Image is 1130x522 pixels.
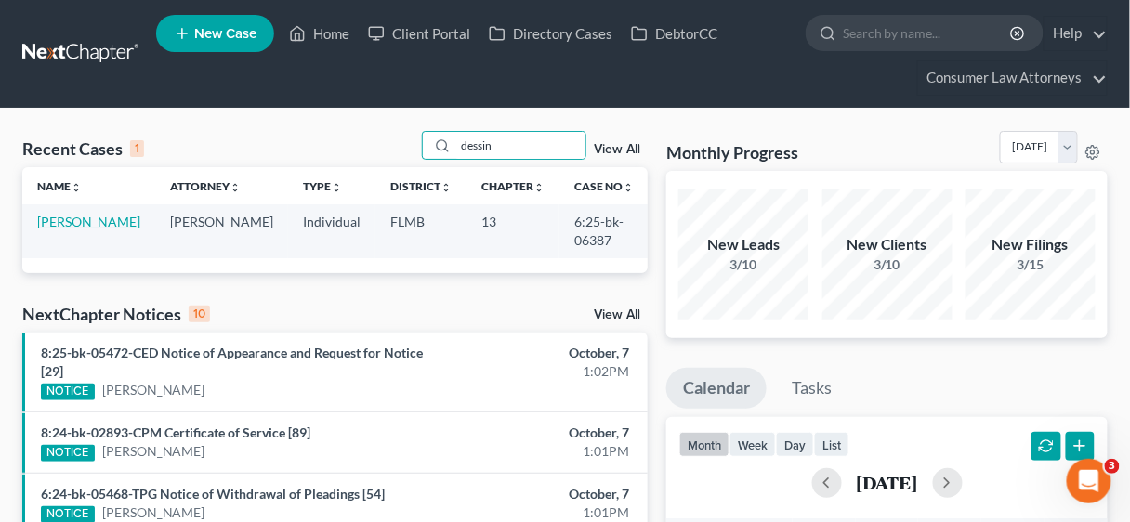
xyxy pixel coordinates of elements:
[623,182,634,193] i: unfold_more
[533,182,545,193] i: unfold_more
[666,141,798,163] h3: Monthly Progress
[678,255,808,274] div: 3/10
[280,17,359,50] a: Home
[22,137,144,160] div: Recent Cases
[41,486,385,502] a: 6:24-bk-05468-TPG Notice of Withdrawal of Pleadings [54]
[729,432,776,457] button: week
[102,442,205,461] a: [PERSON_NAME]
[194,27,256,41] span: New Case
[155,204,288,257] td: [PERSON_NAME]
[594,143,640,156] a: View All
[440,182,452,193] i: unfold_more
[776,432,814,457] button: day
[857,473,918,492] h2: [DATE]
[814,432,849,457] button: list
[170,179,241,193] a: Attorneyunfold_more
[189,306,210,322] div: 10
[455,132,585,159] input: Search by name...
[41,384,95,400] div: NOTICE
[22,303,210,325] div: NextChapter Notices
[966,255,1096,274] div: 3/15
[303,179,342,193] a: Typeunfold_more
[71,182,82,193] i: unfold_more
[966,234,1096,255] div: New Filings
[918,61,1107,95] a: Consumer Law Attorneys
[102,381,205,399] a: [PERSON_NAME]
[1105,459,1120,474] span: 3
[359,17,480,50] a: Client Portal
[822,234,953,255] div: New Clients
[445,424,629,442] div: October, 7
[37,214,140,229] a: [PERSON_NAME]
[445,485,629,503] div: October, 7
[843,16,1013,50] input: Search by name...
[102,503,205,522] a: [PERSON_NAME]
[37,179,82,193] a: Nameunfold_more
[445,362,629,381] div: 1:02PM
[445,344,629,362] div: October, 7
[130,140,144,157] div: 1
[230,182,241,193] i: unfold_more
[559,204,649,257] td: 6:25-bk-06387
[375,204,466,257] td: FLMB
[445,503,629,522] div: 1:01PM
[594,308,640,321] a: View All
[445,442,629,461] div: 1:01PM
[822,255,953,274] div: 3/10
[41,424,310,440] a: 8:24-bk-02893-CPM Certificate of Service [89]
[679,432,729,457] button: month
[41,345,423,379] a: 8:25-bk-05472-CED Notice of Appearance and Request for Notice [29]
[775,368,848,409] a: Tasks
[288,204,375,257] td: Individual
[622,17,727,50] a: DebtorCC
[1067,459,1111,503] iframe: Intercom live chat
[480,17,622,50] a: Directory Cases
[481,179,545,193] a: Chapterunfold_more
[41,445,95,462] div: NOTICE
[1045,17,1107,50] a: Help
[331,182,342,193] i: unfold_more
[574,179,634,193] a: Case Nounfold_more
[678,234,808,255] div: New Leads
[666,368,767,409] a: Calendar
[390,179,452,193] a: Districtunfold_more
[466,204,559,257] td: 13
